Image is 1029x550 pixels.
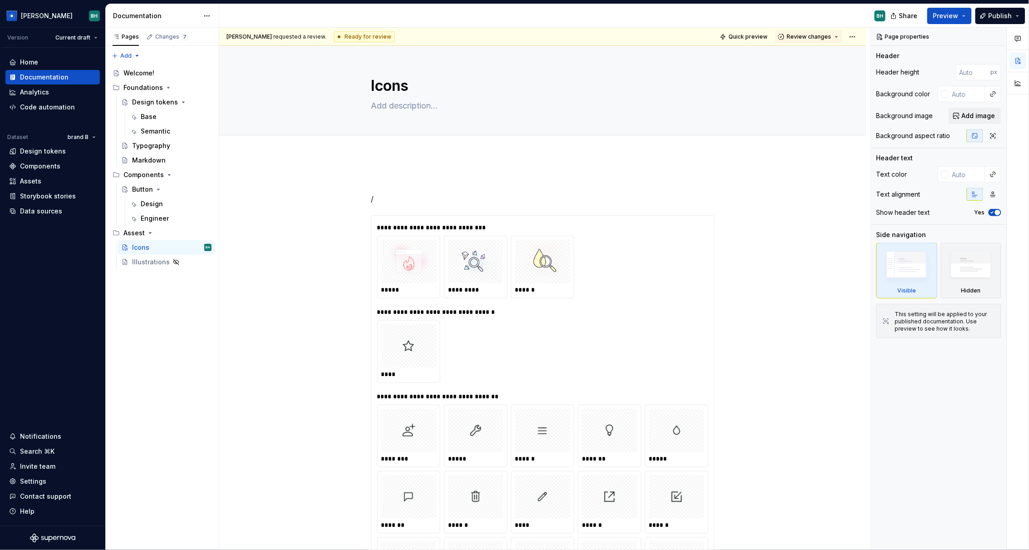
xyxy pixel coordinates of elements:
[20,58,38,67] div: Home
[118,139,215,153] a: Typography
[118,153,215,168] a: Markdown
[141,199,163,208] div: Design
[949,86,985,102] input: Auto
[961,287,981,294] div: Hidden
[226,33,326,40] span: requested a review.
[949,108,1001,124] button: Add image
[876,170,907,179] div: Text color
[895,311,995,332] div: This setting will be applied to your published documentation. Use preview to see how it looks.
[141,127,170,136] div: Semantic
[109,66,215,269] div: Page tree
[181,33,188,40] span: 7
[206,243,210,252] div: BH
[20,162,60,171] div: Components
[126,197,215,211] a: Design
[876,190,921,199] div: Text alignment
[20,192,76,201] div: Storybook stories
[876,89,931,99] div: Background color
[20,447,54,456] div: Search ⌘K
[369,75,713,97] textarea: Icons
[132,185,153,194] div: Button
[20,477,46,486] div: Settings
[876,131,950,140] div: Background aspect ratio
[123,170,164,179] div: Components
[226,33,272,40] span: [PERSON_NAME]
[5,204,100,218] a: Data sources
[897,287,916,294] div: Visible
[775,30,842,43] button: Review changes
[126,109,215,124] a: Base
[2,6,103,25] button: [PERSON_NAME]BH
[5,144,100,159] a: Design tokens
[5,489,100,504] button: Contact support
[123,228,145,238] div: Assest
[118,182,215,197] a: Button
[876,230,926,239] div: Side navigation
[141,214,169,223] div: Engineer
[886,8,924,24] button: Share
[877,12,884,20] div: BH
[20,147,66,156] div: Design tokens
[113,11,199,20] div: Documentation
[20,492,71,501] div: Contact support
[729,33,768,40] span: Quick preview
[5,504,100,519] button: Help
[876,111,933,120] div: Background image
[5,174,100,188] a: Assets
[334,31,395,42] div: Ready for review
[5,429,100,444] button: Notifications
[991,69,998,76] p: px
[956,64,991,80] input: Auto
[123,83,163,92] div: Foundations
[941,243,1002,298] div: Hidden
[118,95,215,109] a: Design tokens
[132,243,149,252] div: Icons
[55,34,90,41] span: Current draft
[5,159,100,173] a: Components
[876,68,920,77] div: Header height
[876,51,900,60] div: Header
[51,31,102,44] button: Current draft
[949,166,985,183] input: Auto
[975,209,985,216] label: Yes
[120,52,132,59] span: Add
[5,100,100,114] a: Code automation
[20,88,49,97] div: Analytics
[68,134,89,141] span: brand B
[109,226,215,240] div: Assest
[5,459,100,474] a: Invite team
[876,208,930,217] div: Show header text
[927,8,972,24] button: Preview
[20,432,61,441] div: Notifications
[20,462,55,471] div: Invite team
[5,474,100,489] a: Settings
[975,8,1025,24] button: Publish
[30,534,75,543] svg: Supernova Logo
[109,80,215,95] div: Foundations
[91,12,98,20] div: BH
[989,11,1012,20] span: Publish
[132,258,170,267] div: Illustrations
[7,34,28,41] div: Version
[132,156,166,165] div: Markdown
[123,69,154,78] div: Welcome!
[113,33,139,40] div: Pages
[132,141,170,150] div: Typography
[20,103,75,112] div: Code automation
[21,11,73,20] div: [PERSON_NAME]
[141,112,157,121] div: Base
[876,243,937,298] div: Visible
[5,55,100,69] a: Home
[20,73,69,82] div: Documentation
[109,50,143,62] button: Add
[787,33,831,40] span: Review changes
[126,124,215,139] a: Semantic
[962,111,995,120] span: Add image
[717,30,772,43] button: Quick preview
[64,131,100,144] button: brand B
[126,211,215,226] a: Engineer
[109,168,215,182] div: Components
[876,154,913,163] div: Header text
[5,444,100,459] button: Search ⌘K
